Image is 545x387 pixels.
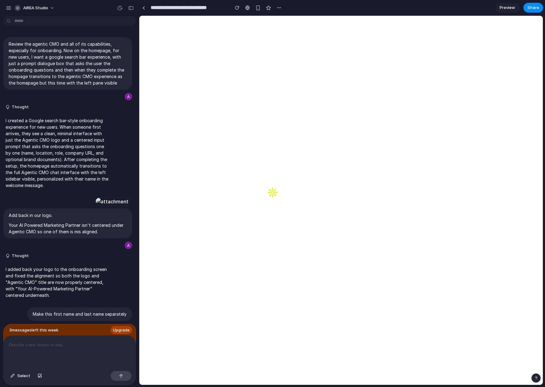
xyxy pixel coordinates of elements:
p: I added back your logo to the onboarding screen and fixed the alignment so both the logo and "Age... [6,266,109,298]
p: Review the agentic CMO and all of its capabilities, especially for onboarding. Now on the homepag... [9,41,127,86]
p: Make this first name and last name separately [33,311,127,317]
span: 3 message s left this week [9,327,58,333]
span: AIREA Studio [23,5,48,11]
p: Your AI Powered Marketing Partner isn't centered under Agentic CMO so one of them is mis aligned. [9,222,127,235]
span: Preview [500,5,515,11]
span: Select [17,373,30,379]
button: Share [523,3,543,13]
span: Upgrade [113,327,130,333]
p: I created a Google search bar-style onboarding experience for new users. When someone first arriv... [6,117,109,189]
button: Select [7,371,33,381]
p: Add back in our logo. [9,212,127,218]
button: AIREA Studio [12,3,58,13]
span: Share [527,5,539,11]
a: Preview [495,3,520,13]
a: Upgrade [111,326,132,335]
